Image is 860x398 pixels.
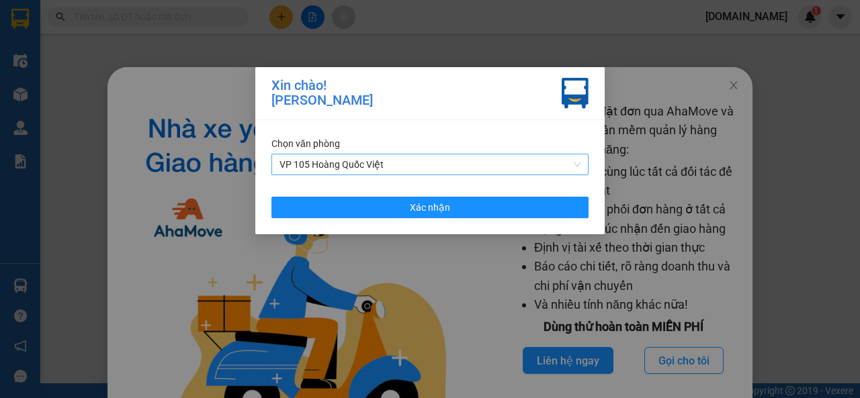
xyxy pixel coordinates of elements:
div: Xin chào! [PERSON_NAME] [271,78,373,109]
div: Chọn văn phòng [271,136,589,151]
span: Xác nhận [410,200,450,215]
span: VP 105 Hoàng Quốc Việt [279,154,580,175]
button: Xác nhận [271,197,589,218]
img: vxr-icon [562,78,589,109]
